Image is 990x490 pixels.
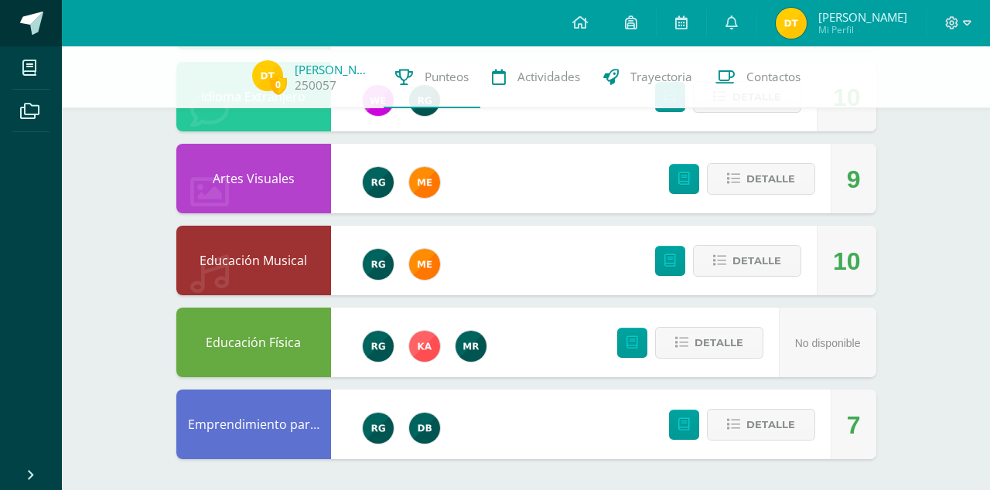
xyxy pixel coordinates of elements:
[746,410,795,439] span: Detalle
[592,46,704,108] a: Trayectoria
[693,245,801,277] button: Detalle
[252,60,283,91] img: 0107cd85b6d3313ad2709bfafd6be1e2.png
[295,62,372,77] a: [PERSON_NAME]
[409,249,440,280] img: bd5c7d90de01a998aac2bc4ae78bdcd9.png
[746,69,801,85] span: Contactos
[409,167,440,198] img: bd5c7d90de01a998aac2bc4ae78bdcd9.png
[795,337,861,349] span: No disponible
[176,390,331,459] div: Emprendimiento para la Productividad
[517,69,580,85] span: Actividades
[818,9,907,25] span: [PERSON_NAME]
[384,46,480,108] a: Punteos
[732,247,781,275] span: Detalle
[363,331,394,362] img: 24ef3269677dd7dd963c57b86ff4a022.png
[818,23,907,36] span: Mi Perfil
[456,331,486,362] img: dcbde16094ad5605c855cf189b900fc8.png
[847,390,861,460] div: 7
[363,413,394,444] img: 24ef3269677dd7dd963c57b86ff4a022.png
[655,327,763,359] button: Detalle
[746,165,795,193] span: Detalle
[704,46,812,108] a: Contactos
[707,409,815,441] button: Detalle
[270,75,287,94] span: 0
[176,144,331,213] div: Artes Visuales
[776,8,807,39] img: 0107cd85b6d3313ad2709bfafd6be1e2.png
[847,145,861,214] div: 9
[176,226,331,295] div: Educación Musical
[363,167,394,198] img: 24ef3269677dd7dd963c57b86ff4a022.png
[707,163,815,195] button: Detalle
[363,249,394,280] img: 24ef3269677dd7dd963c57b86ff4a022.png
[480,46,592,108] a: Actividades
[295,77,336,94] a: 250057
[833,226,861,296] div: 10
[409,413,440,444] img: 2ce8b78723d74065a2fbc9da14b79a38.png
[695,328,743,357] span: Detalle
[176,308,331,377] div: Educación Física
[630,69,692,85] span: Trayectoria
[425,69,469,85] span: Punteos
[409,331,440,362] img: 760639804b77a624a8a153f578963b33.png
